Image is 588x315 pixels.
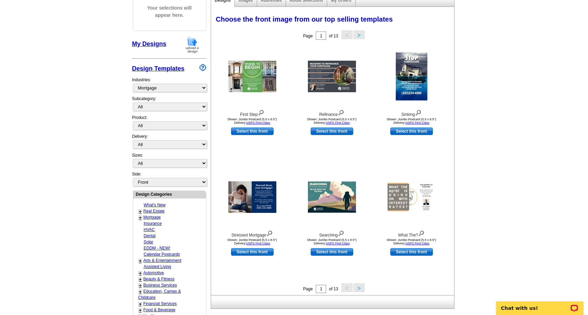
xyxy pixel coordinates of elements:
[143,277,175,281] a: Beauty & Fitness
[294,118,370,124] div: Shown: Jumbo Postcard (5.5 x 8.5") Delivery:
[133,191,206,197] div: Design Categories
[132,114,206,133] div: Product:
[266,229,273,237] img: view design details
[374,108,449,118] div: Sinking
[143,209,165,214] a: Real Estate
[143,215,161,220] a: Mortgage
[311,128,353,135] a: use this design
[144,246,170,251] a: EDDM - NEW!
[144,252,180,257] a: Calendar Postcards
[374,229,449,238] div: What The?
[215,229,290,238] div: Stressed Mortgage
[228,61,276,92] img: First Step
[492,293,588,315] iframe: LiveChat chat widget
[139,270,142,276] a: +
[231,248,274,256] a: use this design
[308,182,356,213] img: Searching
[354,283,365,292] button: >
[143,307,175,312] a: Food & Beverage
[215,238,290,245] div: Shown: Jumbo Postcard (5.5 x 8.5") Delivery:
[216,15,393,23] span: Choose the front image from our top selling templates
[139,283,142,288] a: +
[338,108,344,116] img: view design details
[183,36,201,53] img: upload-design
[388,182,436,213] img: What The?
[329,287,338,291] span: of 13
[374,238,449,245] div: Shown: Jumbo Postcard (5.5 x 8.5") Delivery:
[326,121,350,124] a: USPS First Class
[326,242,350,245] a: USPS First Class
[228,181,276,213] img: Stressed Mortgage
[246,121,270,124] a: USPS First Class
[294,108,370,118] div: Refinance
[144,233,156,238] a: Dental
[132,65,185,72] a: Design Templates
[215,118,290,124] div: Shown: Jumbo Postcard (5.5 x 8.5") Delivery:
[418,229,425,237] img: view design details
[342,31,353,39] button: <
[405,121,429,124] a: USPS First Class
[132,73,206,96] div: Industries:
[415,108,422,116] img: view design details
[396,52,427,100] img: Sinking
[294,229,370,238] div: Searching
[143,301,177,306] a: Financial Services
[139,307,142,313] a: +
[132,152,206,171] div: Sizes:
[139,209,142,214] a: +
[354,31,365,39] button: >
[143,283,177,288] a: Business Services
[144,221,162,226] a: Insurance
[311,248,353,256] a: use this design
[143,258,182,263] a: Arts & Entertainment
[132,96,206,114] div: Subcategory:
[329,34,338,38] span: of 13
[139,289,142,294] a: +
[144,240,153,244] a: Solar
[132,133,206,152] div: Delivery:
[199,64,206,71] img: design-wizard-help-icon.png
[139,215,142,220] a: +
[308,61,356,92] img: Refinance
[338,229,344,237] img: view design details
[246,242,270,245] a: USPS First Class
[139,277,142,282] a: +
[139,258,142,264] a: +
[303,287,313,291] span: Page
[303,34,313,38] span: Page
[215,108,290,118] div: First Step
[390,248,433,256] a: use this design
[342,283,353,292] button: <
[374,118,449,124] div: Shown: Jumbo Postcard (5.5 x 8.5") Delivery:
[132,171,206,187] div: Side:
[132,40,166,47] a: My Designs
[258,108,264,116] img: view design details
[144,227,155,232] a: HVAC
[144,264,171,269] a: Assisted Living
[231,128,274,135] a: use this design
[144,203,166,207] a: What's New
[139,301,142,307] a: +
[405,242,429,245] a: USPS First Class
[294,238,370,245] div: Shown: Jumbo Postcard (5.5 x 8.5") Delivery:
[390,128,433,135] a: use this design
[143,270,164,275] a: Automotive
[138,289,181,300] a: Education, Camps & Childcare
